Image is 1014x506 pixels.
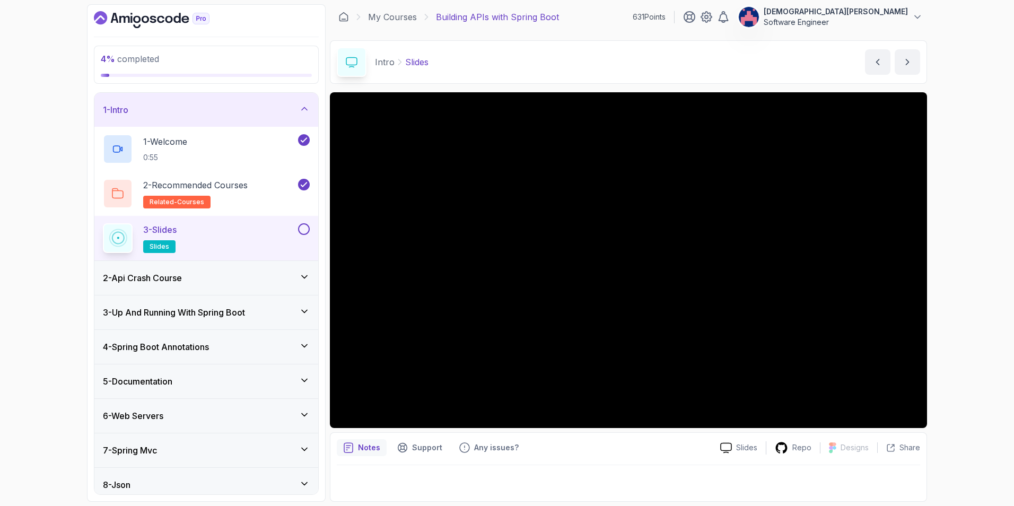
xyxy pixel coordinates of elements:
a: Dashboard [94,11,234,28]
p: 2 - Recommended Courses [143,179,248,191]
h3: 4 - Spring Boot Annotations [103,341,209,353]
span: 4 % [101,54,115,64]
button: 4-Spring Boot Annotations [94,330,318,364]
button: previous content [865,49,890,75]
button: 3-Slidesslides [103,223,310,253]
h3: 6 - Web Servers [103,409,163,422]
p: [DEMOGRAPHIC_DATA][PERSON_NAME] [764,6,908,17]
h3: 3 - Up And Running With Spring Boot [103,306,245,319]
button: 1-Welcome0:55 [103,134,310,164]
p: Repo [792,442,811,453]
h3: 1 - Intro [103,103,128,116]
p: Building APIs with Spring Boot [436,11,559,23]
button: Support button [391,439,449,456]
p: Share [899,442,920,453]
a: Dashboard [338,12,349,22]
button: 7-Spring Mvc [94,433,318,467]
h3: 2 - Api Crash Course [103,272,182,284]
p: 3 - Slides [143,223,177,236]
img: user profile image [739,7,759,27]
h3: 8 - Json [103,478,130,491]
button: 8-Json [94,468,318,502]
button: notes button [337,439,387,456]
button: user profile image[DEMOGRAPHIC_DATA][PERSON_NAME]Software Engineer [738,6,923,28]
button: Feedback button [453,439,525,456]
p: 1 - Welcome [143,135,187,148]
a: My Courses [368,11,417,23]
button: 1-Intro [94,93,318,127]
p: Intro [375,56,395,68]
button: next content [895,49,920,75]
h3: 5 - Documentation [103,375,172,388]
button: 2-Recommended Coursesrelated-courses [103,179,310,208]
span: slides [150,242,169,251]
button: Share [877,442,920,453]
button: 3-Up And Running With Spring Boot [94,295,318,329]
a: Slides [712,442,766,453]
p: Software Engineer [764,17,908,28]
h3: 7 - Spring Mvc [103,444,157,457]
span: related-courses [150,198,204,206]
p: Support [412,442,442,453]
button: 2-Api Crash Course [94,261,318,295]
p: Designs [841,442,869,453]
button: 6-Web Servers [94,399,318,433]
p: Any issues? [474,442,519,453]
button: 5-Documentation [94,364,318,398]
p: Slides [405,56,429,68]
span: completed [101,54,159,64]
p: 0:55 [143,152,187,163]
a: Repo [766,441,820,455]
p: 631 Points [633,12,666,22]
p: Slides [736,442,757,453]
p: Notes [358,442,380,453]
